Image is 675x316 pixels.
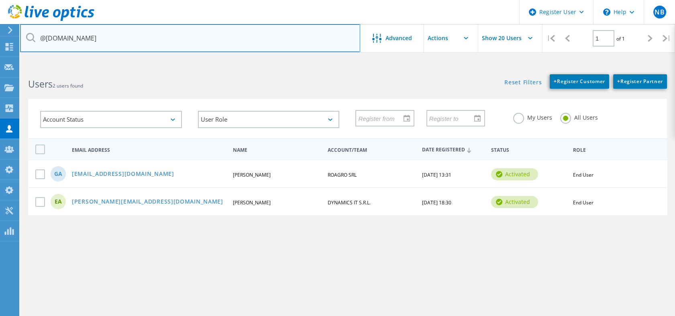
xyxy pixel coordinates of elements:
[655,9,664,15] span: NB
[659,24,675,53] div: |
[53,82,83,89] span: 2 users found
[72,199,223,206] a: [PERSON_NAME][EMAIL_ADDRESS][DOMAIN_NAME]
[560,113,598,120] label: All Users
[491,196,538,208] div: activated
[328,171,357,178] span: ROAGRO SRL
[573,148,655,153] span: Role
[616,35,625,42] span: of 1
[491,168,538,180] div: activated
[72,148,226,153] span: Email Address
[233,199,271,206] span: [PERSON_NAME]
[28,77,53,90] b: Users
[491,148,566,153] span: Status
[356,110,408,126] input: Register from
[603,8,610,16] svg: \n
[55,199,62,204] span: EA
[385,35,412,41] span: Advanced
[573,199,593,206] span: End User
[198,111,340,128] div: User Role
[504,80,542,86] a: Reset Filters
[40,111,182,128] div: Account Status
[422,171,451,178] span: [DATE] 13:31
[617,78,663,85] span: Register Partner
[328,148,416,153] span: Account/Team
[422,147,484,153] span: Date Registered
[554,78,557,85] b: +
[328,199,371,206] span: DYNAMICS IT S.R.L.
[233,148,321,153] span: Name
[613,74,667,89] a: +Register Partner
[513,113,552,120] label: My Users
[573,171,593,178] span: End User
[617,78,620,85] b: +
[554,78,605,85] span: Register Customer
[550,74,609,89] a: +Register Customer
[72,171,174,178] a: [EMAIL_ADDRESS][DOMAIN_NAME]
[542,24,559,53] div: |
[8,17,94,22] a: Live Optics Dashboard
[20,24,360,52] input: Search users by name, email, company, etc.
[427,110,479,126] input: Register to
[422,199,451,206] span: [DATE] 18:30
[233,171,271,178] span: [PERSON_NAME]
[54,171,62,177] span: GA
